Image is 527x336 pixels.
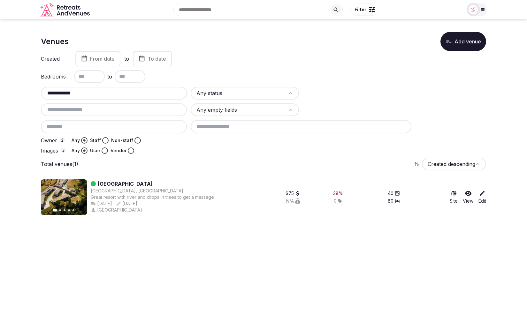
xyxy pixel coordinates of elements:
a: Site [450,190,458,204]
label: Any [72,137,80,144]
label: to [124,55,129,62]
button: 80 [388,198,400,204]
button: $75 [286,190,300,197]
span: From date [90,56,115,62]
button: From date [75,51,120,66]
span: to [107,73,112,80]
div: Great resort with river and drops in trees to get a massage [91,194,214,200]
h1: Venues [41,36,69,47]
svg: Retreats and Venues company logo [40,3,91,17]
label: Created [41,56,66,61]
a: Edit [478,190,486,204]
button: To date [133,51,172,66]
label: Images [41,148,66,153]
button: Add venue [440,32,486,51]
span: 40 [388,190,393,197]
p: Total venues (1) [41,161,78,168]
button: Go to slide 3 [64,209,65,211]
button: Owner [60,138,65,143]
img: miaceralde [469,5,478,14]
label: Any [72,147,80,154]
button: Go to slide 2 [59,209,61,211]
button: N/A [286,198,300,204]
label: User [90,147,100,154]
button: 38% [333,190,343,197]
button: Go to slide 4 [68,209,70,211]
span: 80 [388,198,393,204]
span: Filter [355,6,366,13]
button: [DATE] [116,200,137,207]
button: [DATE] [91,200,112,207]
label: Vendor [111,147,126,154]
div: 38 % [333,190,343,197]
a: [GEOGRAPHIC_DATA] [98,180,153,188]
button: Go to slide 5 [73,209,74,211]
img: Featured image for Aqua Village [41,179,87,215]
button: [GEOGRAPHIC_DATA], [GEOGRAPHIC_DATA] [91,188,183,194]
label: Staff [90,137,101,144]
a: View [463,190,473,204]
label: Bedrooms [41,74,66,79]
label: Owner [41,138,66,143]
button: Images [61,148,66,153]
a: Visit the homepage [40,3,91,17]
button: 40 [388,190,400,197]
button: Go to slide 1 [53,209,57,212]
button: Filter [350,4,379,16]
span: To date [148,56,166,62]
span: 0 [334,198,337,204]
button: [GEOGRAPHIC_DATA] [91,207,143,213]
label: Non-staff [111,137,133,144]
